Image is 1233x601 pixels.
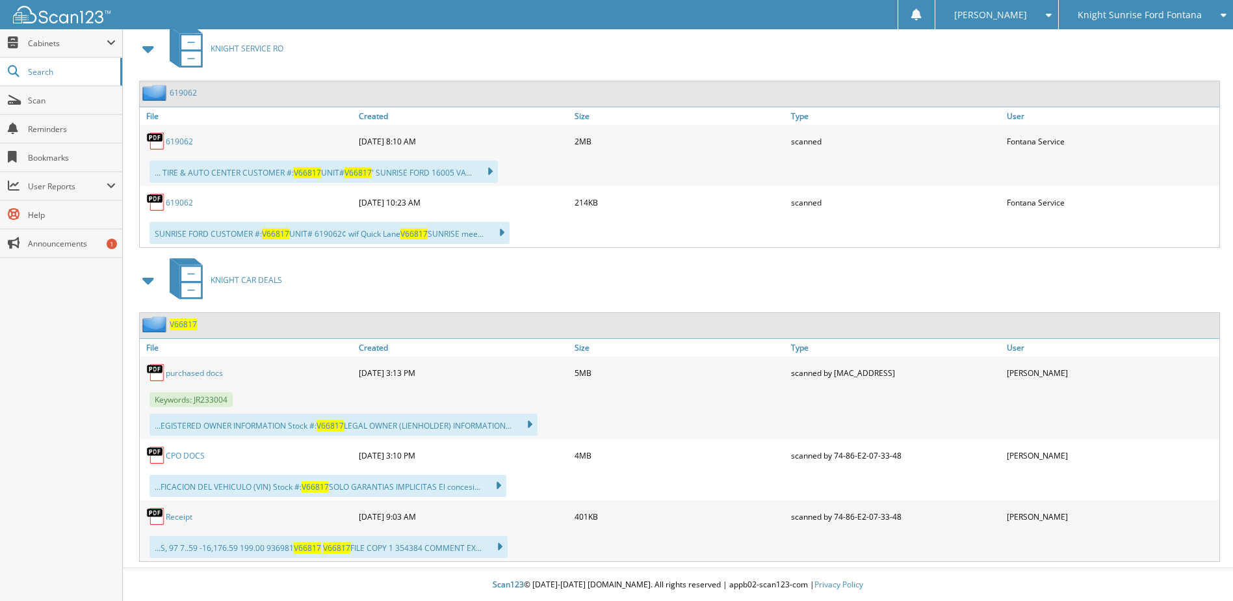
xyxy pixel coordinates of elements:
img: PDF.png [146,131,166,151]
div: scanned by 74-86-E2-07-33-48 [788,442,1004,468]
div: [PERSON_NAME] [1004,360,1219,386]
div: ... TIRE & AUTO CENTER CUSTOMER #: UNIT# ' SUNRISE FORD 16005 VA... [149,161,498,183]
div: [DATE] 3:10 PM [356,442,571,468]
div: scanned [788,189,1004,215]
img: scan123-logo-white.svg [13,6,110,23]
img: PDF.png [146,193,166,212]
span: KNIGHT CAR DEALS [211,274,282,286]
span: V66817 [294,542,321,554]
span: Scan [28,95,116,106]
span: KNIGHT SERVICE RO [211,43,283,54]
a: 619062 [166,136,193,147]
span: Cabinets [28,38,107,49]
span: Announcements [28,238,116,249]
div: Fontana Service [1004,189,1219,215]
a: KNIGHT SERVICE RO [162,23,283,74]
a: Privacy Policy [814,579,863,590]
a: KNIGHT CAR DEALS [162,254,282,306]
div: 5MB [571,360,787,386]
span: Keywords: JR233004 [149,392,233,407]
a: V66817 [170,319,197,330]
span: V66817 [294,167,321,178]
div: 2MB [571,128,787,154]
img: PDF.png [146,363,166,382]
span: User Reports [28,181,107,192]
a: Created [356,339,571,356]
img: PDF.png [146,446,166,465]
span: Scan123 [493,579,524,590]
a: Type [788,107,1004,125]
div: [PERSON_NAME] [1004,442,1219,468]
div: scanned by [MAC_ADDRESS] [788,360,1004,386]
span: V66817 [344,167,372,178]
span: V66817 [262,228,289,239]
a: 619062 [170,87,197,98]
a: Receipt [166,511,192,522]
div: [DATE] 9:03 AM [356,503,571,529]
img: PDF.png [146,507,166,526]
span: V66817 [302,481,329,492]
span: Knight Sunrise Ford Fontana [1078,11,1202,19]
div: [DATE] 8:10 AM [356,128,571,154]
a: purchased docs [166,367,223,379]
div: ...S, 97 7..59 -16,176.59 199.00 936981 FILE COPY 1 354384 COMMENT EX... [149,536,508,558]
span: [PERSON_NAME] [954,11,1027,19]
div: ...FICACION DEL VEHICULO (VIN) Stock #: SOLO GARANTIAS IMPLICITAS El concesi... [149,475,506,497]
div: 401KB [571,503,787,529]
a: File [140,339,356,356]
img: folder2.png [142,316,170,332]
span: Help [28,209,116,220]
div: 4MB [571,442,787,468]
div: 1 [107,239,117,249]
a: Created [356,107,571,125]
div: [DATE] 3:13 PM [356,360,571,386]
a: 619062 [166,197,193,208]
a: User [1004,339,1219,356]
a: User [1004,107,1219,125]
div: © [DATE]-[DATE] [DOMAIN_NAME]. All rights reserved | appb02-scan123-com | [123,569,1233,601]
span: Reminders [28,124,116,135]
div: scanned [788,128,1004,154]
a: CPO DOCS [166,450,205,461]
span: V66817 [400,228,428,239]
div: SUNRISE FORD CUSTOMER #: UNIT# 619062¢ wif Quick Lane SUNRISE mee... [149,222,510,244]
div: [PERSON_NAME] [1004,503,1219,529]
img: folder2.png [142,85,170,101]
a: Type [788,339,1004,356]
a: File [140,107,356,125]
div: Fontana Service [1004,128,1219,154]
span: V66817 [317,420,344,431]
a: Size [571,107,787,125]
div: ...EGISTERED OWNER INFORMATION Stock #: LEGAL OWNER (LIENHOLDER) INFORMATION... [149,414,538,436]
div: scanned by 74-86-E2-07-33-48 [788,503,1004,529]
a: Size [571,339,787,356]
span: Search [28,66,114,77]
span: Bookmarks [28,152,116,163]
div: [DATE] 10:23 AM [356,189,571,215]
span: V66817 [323,542,350,554]
div: 214KB [571,189,787,215]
